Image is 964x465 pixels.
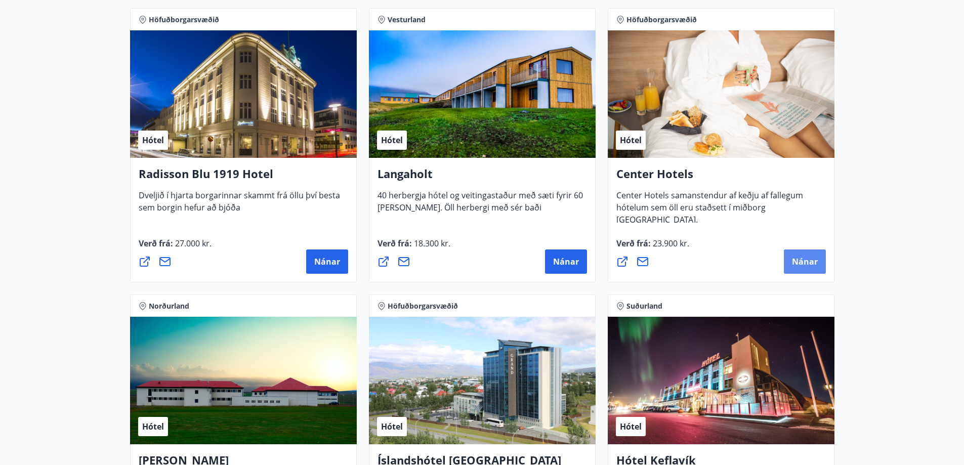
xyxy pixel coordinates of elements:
[412,238,450,249] span: 18.300 kr.
[142,421,164,432] span: Hótel
[149,301,189,311] span: Norðurland
[306,249,348,274] button: Nánar
[792,256,818,267] span: Nánar
[616,166,826,189] h4: Center Hotels
[139,238,212,257] span: Verð frá :
[142,135,164,146] span: Hótel
[620,135,642,146] span: Hótel
[553,256,579,267] span: Nánar
[616,238,689,257] span: Verð frá :
[381,421,403,432] span: Hótel
[149,15,219,25] span: Höfuðborgarsvæðið
[378,166,587,189] h4: Langaholt
[620,421,642,432] span: Hótel
[651,238,689,249] span: 23.900 kr.
[314,256,340,267] span: Nánar
[139,166,348,189] h4: Radisson Blu 1919 Hotel
[545,249,587,274] button: Nánar
[626,15,697,25] span: Höfuðborgarsvæðið
[378,238,450,257] span: Verð frá :
[378,190,583,221] span: 40 herbergja hótel og veitingastaður með sæti fyrir 60 [PERSON_NAME]. Öll herbergi með sér baði
[173,238,212,249] span: 27.000 kr.
[616,190,803,233] span: Center Hotels samanstendur af keðju af fallegum hótelum sem öll eru staðsett í miðborg [GEOGRAPHI...
[381,135,403,146] span: Hótel
[139,190,340,221] span: Dveljið í hjarta borgarinnar skammt frá öllu því besta sem borgin hefur að bjóða
[626,301,662,311] span: Suðurland
[388,301,458,311] span: Höfuðborgarsvæðið
[388,15,426,25] span: Vesturland
[784,249,826,274] button: Nánar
